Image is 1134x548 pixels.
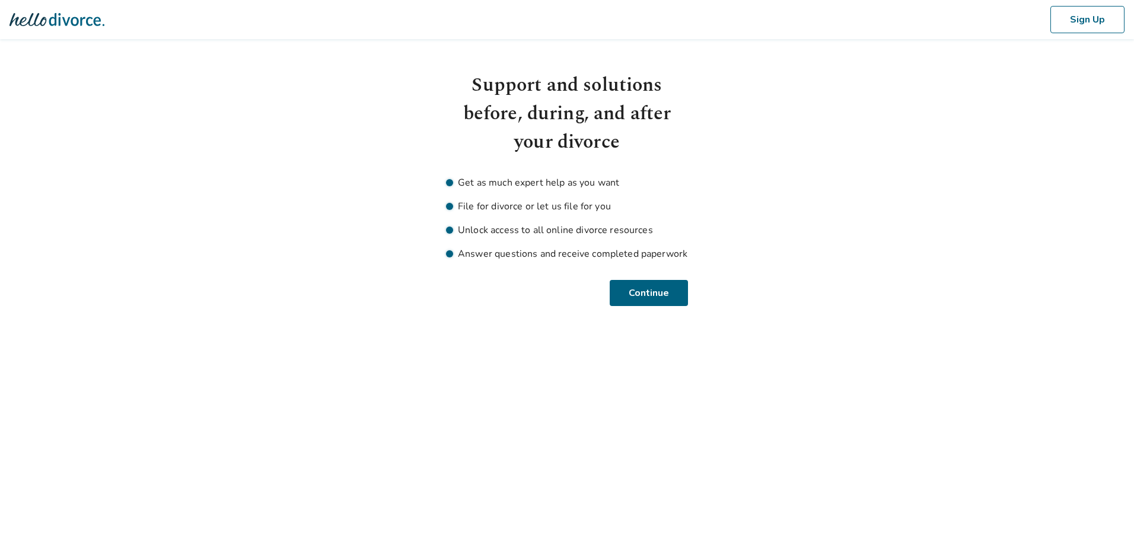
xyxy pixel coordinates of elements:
li: File for divorce or let us file for you [446,199,688,214]
button: Continue [611,280,688,306]
li: Get as much expert help as you want [446,176,688,190]
h1: Support and solutions before, during, and after your divorce [446,71,688,157]
button: Sign Up [1050,6,1125,33]
img: Hello Divorce Logo [9,8,104,31]
li: Answer questions and receive completed paperwork [446,247,688,261]
li: Unlock access to all online divorce resources [446,223,688,237]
